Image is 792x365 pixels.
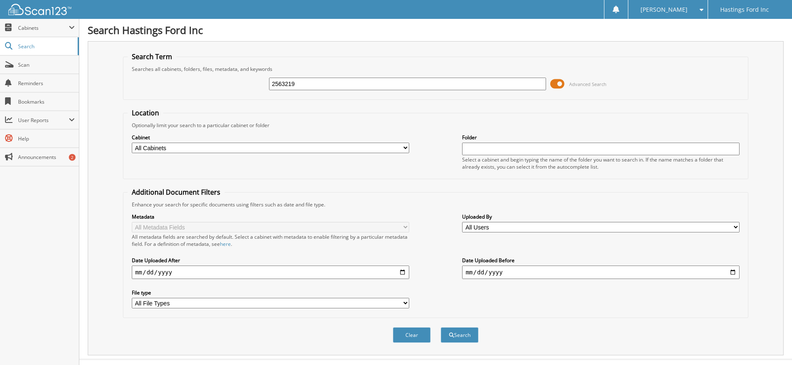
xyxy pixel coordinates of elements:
span: Help [18,135,75,142]
span: Advanced Search [569,81,606,87]
label: Folder [462,134,740,141]
span: Hastings Ford Inc [720,7,769,12]
img: scan123-logo-white.svg [8,4,71,15]
span: Search [18,43,73,50]
div: Enhance your search for specific documents using filters such as date and file type. [128,201,744,208]
div: 2 [69,154,76,161]
div: Searches all cabinets, folders, files, metadata, and keywords [128,65,744,73]
legend: Additional Document Filters [128,188,225,197]
legend: Search Term [128,52,176,61]
span: [PERSON_NAME] [640,7,687,12]
input: start [132,266,409,279]
iframe: Chat Widget [750,325,792,365]
legend: Location [128,108,163,117]
span: Bookmarks [18,98,75,105]
button: Search [441,327,478,343]
div: Optionally limit your search to a particular cabinet or folder [128,122,744,129]
span: User Reports [18,117,69,124]
label: Date Uploaded After [132,257,409,264]
div: Select a cabinet and begin typing the name of the folder you want to search in. If the name match... [462,156,740,170]
span: Announcements [18,154,75,161]
a: here [220,240,231,248]
span: Scan [18,61,75,68]
span: Reminders [18,80,75,87]
div: All metadata fields are searched by default. Select a cabinet with metadata to enable filtering b... [132,233,409,248]
label: Metadata [132,213,409,220]
input: end [462,266,740,279]
h1: Search Hastings Ford Inc [88,23,784,37]
button: Clear [393,327,431,343]
label: Date Uploaded Before [462,257,740,264]
span: Cabinets [18,24,69,31]
label: Cabinet [132,134,409,141]
label: Uploaded By [462,213,740,220]
label: File type [132,289,409,296]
